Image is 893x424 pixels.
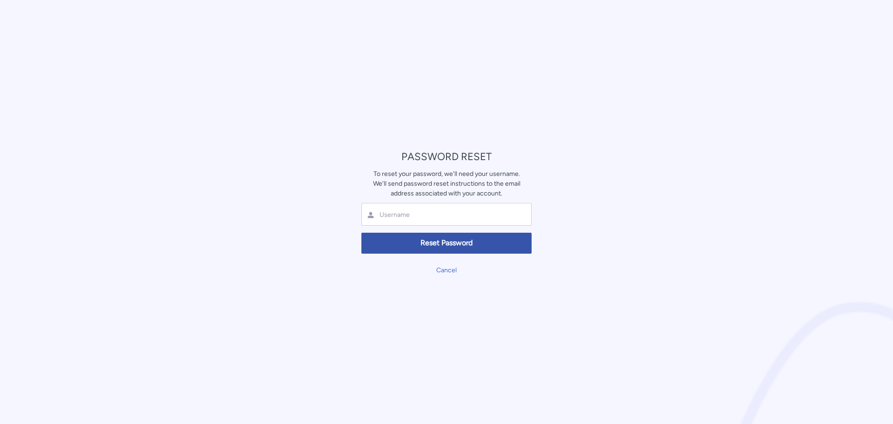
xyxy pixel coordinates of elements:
[361,233,532,254] button: Reset Password
[379,210,489,219] input: Username
[436,266,457,274] a: Cancel
[401,150,492,163] span: PASSWORD RESET
[367,238,526,249] span: Reset Password
[361,169,532,198] div: To reset your password, we'll need your username. We'll send password reset instructions to the e...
